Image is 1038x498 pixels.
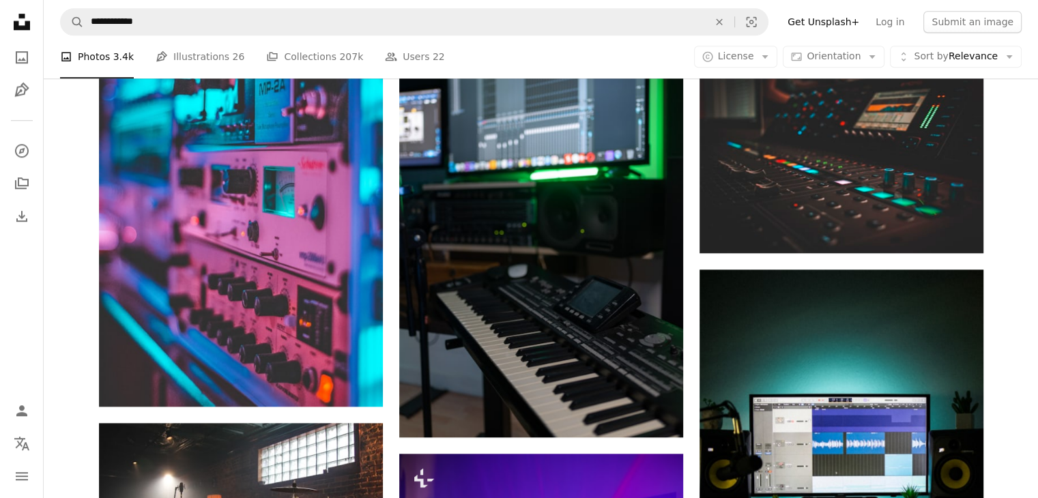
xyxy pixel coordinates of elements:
[890,46,1022,68] button: Sort byRelevance
[8,170,35,197] a: Collections
[399,218,683,231] a: a keyboard and a monitor in a room
[914,51,948,62] span: Sort by
[8,430,35,457] button: Language
[8,76,35,104] a: Illustrations
[60,8,768,35] form: Find visuals sitewide
[735,9,768,35] button: Visual search
[923,11,1022,33] button: Submit an image
[266,35,363,79] a: Collections 207k
[8,203,35,230] a: Download History
[61,9,84,35] button: Search Unsplash
[8,397,35,424] a: Log in / Sign up
[718,51,754,62] span: License
[867,11,912,33] a: Log in
[700,475,983,488] a: a computer monitor sitting on top of a desk
[700,152,983,164] a: close-up photography of turned on audio mixer
[399,12,683,437] img: a keyboard and a monitor in a room
[704,9,734,35] button: Clear
[807,51,861,62] span: Orientation
[8,44,35,71] a: Photos
[433,50,445,65] span: 22
[339,50,363,65] span: 207k
[700,64,983,253] img: close-up photography of turned on audio mixer
[8,463,35,490] button: Menu
[156,35,244,79] a: Illustrations 26
[8,137,35,164] a: Explore
[99,188,383,200] a: shallow focus photo of gray AV receiver
[783,46,884,68] button: Orientation
[233,50,245,65] span: 26
[694,46,778,68] button: License
[385,35,445,79] a: Users 22
[779,11,867,33] a: Get Unsplash+
[8,8,35,38] a: Home — Unsplash
[914,50,998,64] span: Relevance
